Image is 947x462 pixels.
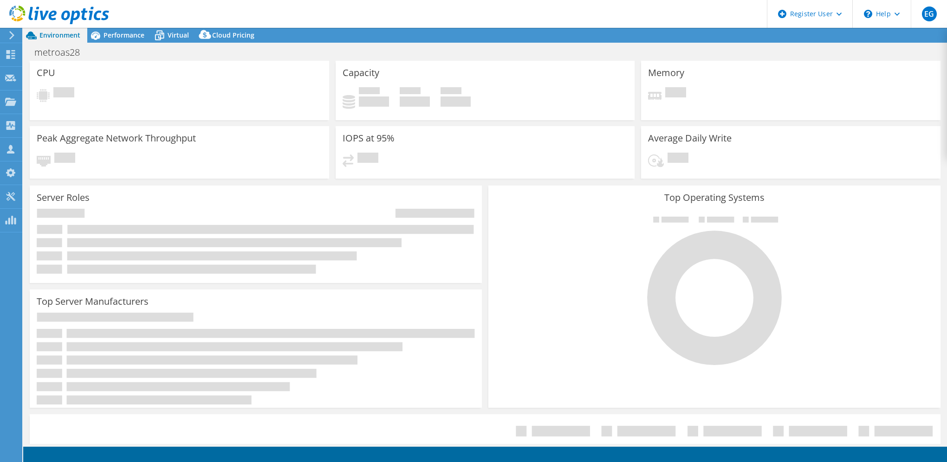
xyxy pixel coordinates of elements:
span: Performance [104,31,144,39]
h4: 0 GiB [400,96,430,107]
h3: Top Server Manufacturers [37,296,149,307]
h3: Capacity [343,68,379,78]
h4: 0 GiB [441,96,471,107]
svg: \n [864,10,872,18]
span: Pending [54,153,75,165]
span: Pending [665,87,686,100]
h4: 0 GiB [359,96,389,107]
h1: metroas28 [30,47,94,58]
h3: Top Operating Systems [495,192,934,203]
span: Pending [357,153,378,165]
span: Virtual [168,31,189,39]
span: Environment [39,31,80,39]
span: Used [359,87,380,96]
h3: CPU [37,68,55,78]
span: Cloud Pricing [212,31,254,39]
span: Pending [668,153,688,165]
span: Total [441,87,461,96]
h3: IOPS at 95% [343,133,395,143]
h3: Peak Aggregate Network Throughput [37,133,196,143]
h3: Memory [648,68,684,78]
span: Pending [53,87,74,100]
h3: Average Daily Write [648,133,732,143]
span: Free [400,87,421,96]
h3: Server Roles [37,192,90,203]
span: EG [922,6,937,21]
